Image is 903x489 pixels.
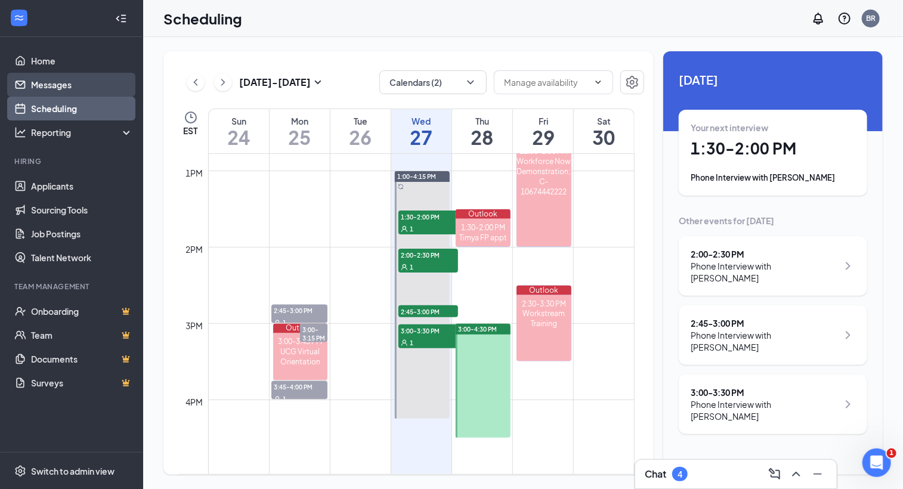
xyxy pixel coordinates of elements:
div: 3:00 - 3:30 PM [691,386,838,398]
div: Timya FP appt [456,233,511,243]
div: Sat [574,115,634,127]
span: 1 [410,225,413,233]
svg: ChevronUp [789,467,803,481]
div: Tue [330,115,391,127]
svg: User [401,225,408,233]
div: Phone Interview with [PERSON_NAME] [691,329,838,353]
svg: ComposeMessage [768,467,782,481]
a: Scheduling [31,97,133,120]
span: 1 [410,263,413,271]
div: 2:45 - 3:00 PM [691,317,838,329]
svg: WorkstreamLogo [13,12,25,24]
div: 2:30-3:30 PM [517,299,571,309]
a: Sourcing Tools [31,198,133,222]
svg: Collapse [115,13,127,24]
svg: Sync [398,184,404,190]
svg: SmallChevronDown [311,75,325,89]
a: OnboardingCrown [31,299,133,323]
svg: ChevronRight [217,75,229,89]
a: Talent Network [31,246,133,270]
svg: User [274,396,281,403]
a: August 28, 2025 [452,109,512,153]
div: Outlook [273,324,328,333]
h1: 26 [330,127,391,147]
div: BR [866,13,876,23]
a: Home [31,49,133,73]
button: Settings [620,70,644,94]
svg: Notifications [811,11,825,26]
span: 2:45-3:00 PM [398,305,458,317]
a: Applicants [31,174,133,198]
div: Phone Interview with [PERSON_NAME] [691,260,838,284]
div: Thu [452,115,512,127]
svg: User [401,339,408,346]
svg: Settings [625,75,639,89]
svg: Minimize [811,467,825,481]
button: ChevronLeft [187,73,205,91]
a: Messages [31,73,133,97]
h1: 28 [452,127,512,147]
span: 3:00-3:15 PM [300,324,327,344]
svg: ChevronDown [593,78,603,87]
a: August 29, 2025 [513,109,573,153]
span: 3:00-4:30 PM [458,325,497,333]
span: 1 [887,448,896,458]
a: TeamCrown [31,323,133,347]
svg: ChevronRight [841,397,855,411]
button: ChevronRight [214,73,232,91]
svg: ChevronRight [841,328,855,342]
div: Team Management [14,281,131,292]
span: 3:45-4:00 PM [271,381,328,393]
a: August 25, 2025 [270,109,330,153]
a: August 24, 2025 [209,109,269,153]
div: Wed [391,115,452,127]
a: DocumentsCrown [31,347,133,371]
svg: ChevronLeft [190,75,202,89]
div: Other events for [DATE] [679,215,867,227]
span: [DATE] [679,70,867,89]
h3: [DATE] - [DATE] [239,76,311,89]
button: Minimize [808,465,827,484]
h1: 30 [574,127,634,147]
div: Sun [209,115,269,127]
div: Hiring [14,156,131,166]
h1: 1:30 - 2:00 PM [691,138,855,159]
div: Outlook [456,209,511,219]
div: Your next interview [691,122,855,134]
span: 1 [410,339,413,347]
div: 4 [678,469,682,479]
span: 1 [283,319,286,327]
iframe: Intercom live chat [862,448,891,477]
svg: User [401,264,408,271]
input: Manage availability [504,76,589,89]
svg: QuestionInfo [837,11,852,26]
svg: Settings [14,465,26,477]
div: 2:00 - 2:30 PM [691,248,838,260]
a: August 27, 2025 [391,109,452,153]
div: Workforce Now Demonstration; C-10674442222 [517,156,571,197]
div: 1:30-2:00 PM [456,222,511,233]
svg: ChevronRight [841,259,855,273]
a: Job Postings [31,222,133,246]
svg: Analysis [14,126,26,138]
h1: 24 [209,127,269,147]
h1: 25 [270,127,330,147]
button: ComposeMessage [765,465,784,484]
h1: Scheduling [163,8,242,29]
div: 4pm [184,395,206,408]
svg: ChevronDown [465,76,477,88]
svg: Clock [184,110,198,125]
span: 3:00-3:30 PM [398,324,458,336]
div: Phone Interview with [PERSON_NAME] [691,398,838,422]
div: 1pm [184,166,206,179]
span: 2:45-3:00 PM [271,305,328,317]
span: 1 [283,395,286,404]
span: 1:30-2:00 PM [398,211,458,222]
div: UCG Virtual Orientation [273,347,328,367]
div: 3pm [184,319,206,332]
div: 2pm [184,243,206,256]
div: Fri [513,115,573,127]
div: Phone Interview with [PERSON_NAME] [691,172,855,184]
h1: 29 [513,127,573,147]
